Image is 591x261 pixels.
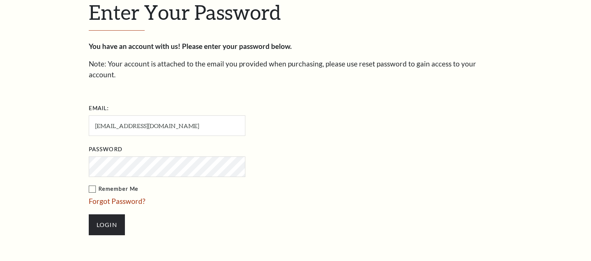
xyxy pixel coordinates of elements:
[89,145,122,154] label: Password
[89,59,503,80] p: Note: Your account is attached to the email you provided when purchasing, please use reset passwo...
[89,42,180,50] strong: You have an account with us!
[182,42,292,50] strong: Please enter your password below.
[89,214,125,235] input: Login
[89,104,109,113] label: Email:
[89,184,320,194] label: Remember Me
[89,197,145,205] a: Forgot Password?
[89,115,245,136] input: Required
